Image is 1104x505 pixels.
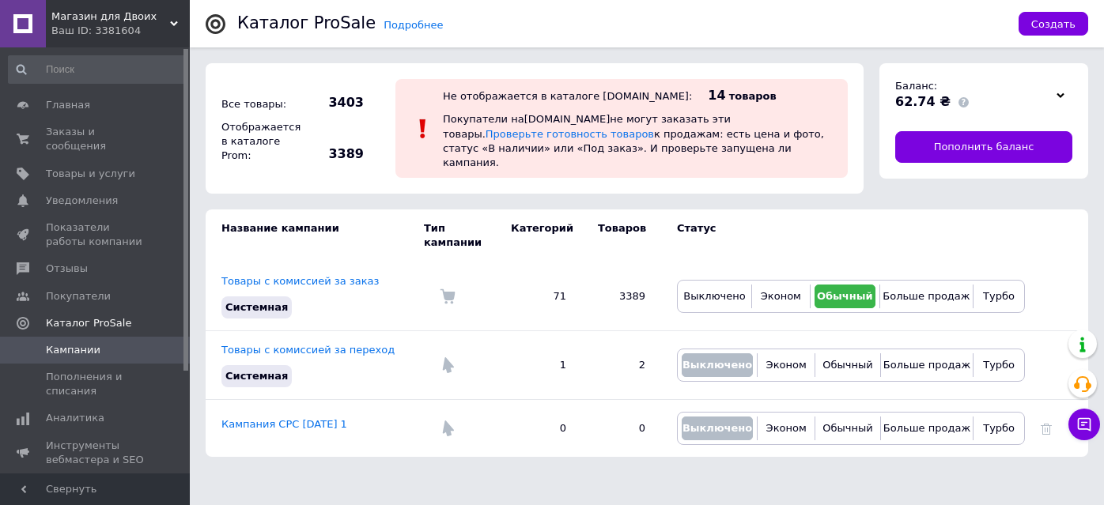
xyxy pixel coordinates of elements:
[708,88,725,103] span: 14
[766,422,807,434] span: Эконом
[440,420,456,436] img: Комиссия за переход
[46,370,146,398] span: Пополнения и списания
[46,98,90,112] span: Главная
[495,400,582,458] td: 0
[443,113,824,168] span: Покупатели на [DOMAIN_NAME] не могут заказать эти товары. к продажам: есть цена и фото, статус «В...
[883,422,970,434] span: Больше продаж
[46,289,111,303] span: Покупатели
[1068,409,1100,440] button: Чат с покупателем
[1031,18,1076,30] span: Создать
[486,128,654,140] a: Проверьте готовность товаров
[815,285,875,308] button: Обычный
[206,209,424,262] td: Название кампании
[895,80,937,92] span: Баланс:
[221,275,379,287] a: Товары с комиссией за заказ
[308,145,364,163] span: 3389
[766,359,807,371] span: Эконом
[682,422,752,434] span: Выключено
[221,344,395,356] a: Товары с комиссией за переход
[221,418,347,430] a: Кампания CPC [DATE] 1
[885,353,969,377] button: Больше продаж
[682,359,752,371] span: Выключено
[884,285,969,308] button: Больше продаж
[682,353,753,377] button: Выключено
[762,416,811,440] button: Эконом
[977,416,1020,440] button: Турбо
[682,285,747,308] button: Выключено
[237,15,376,32] div: Каталог ProSale
[582,330,661,399] td: 2
[983,359,1015,371] span: Турбо
[495,262,582,331] td: 71
[443,90,692,102] div: Не отображается в каталоге [DOMAIN_NAME]:
[756,285,806,308] button: Эконом
[895,94,951,109] span: 62.74 ₴
[46,125,146,153] span: Заказы и сообщения
[822,422,872,434] span: Обычный
[46,411,104,425] span: Аналитика
[51,24,190,38] div: Ваш ID: 3381604
[440,288,456,304] img: Комиссия за заказ
[977,353,1020,377] button: Турбо
[819,353,875,377] button: Обычный
[1019,12,1088,36] button: Создать
[424,209,495,262] td: Тип кампании
[682,416,753,440] button: Выключено
[582,400,661,458] td: 0
[217,116,304,168] div: Отображается в каталоге Prom:
[51,9,170,24] span: Магазин для Двоих
[225,370,288,382] span: Системная
[8,55,187,84] input: Поиск
[819,416,875,440] button: Обычный
[225,301,288,313] span: Системная
[934,140,1034,154] span: Пополнить баланс
[817,290,873,302] span: Обычный
[46,343,100,357] span: Кампании
[822,359,872,371] span: Обычный
[582,262,661,331] td: 3389
[977,285,1020,308] button: Турбо
[308,94,364,111] span: 3403
[46,167,135,181] span: Товары и услуги
[46,220,146,249] span: Показатели работы компании
[46,262,88,276] span: Отзывы
[729,90,777,102] span: товаров
[46,194,118,208] span: Уведомления
[883,359,970,371] span: Больше продаж
[762,353,811,377] button: Эконом
[217,93,304,115] div: Все товары:
[661,209,1025,262] td: Статус
[495,209,582,262] td: Категорий
[411,117,435,141] img: :exclamation:
[883,290,970,302] span: Больше продаж
[761,290,801,302] span: Эконом
[46,439,146,467] span: Инструменты вебмастера и SEO
[983,422,1015,434] span: Турбо
[885,416,969,440] button: Больше продаж
[683,290,745,302] span: Выключено
[46,316,131,330] span: Каталог ProSale
[495,330,582,399] td: 1
[582,209,661,262] td: Товаров
[895,131,1072,163] a: Пополнить баланс
[384,19,443,31] a: Подробнее
[1041,422,1052,434] a: Удалить
[983,290,1015,302] span: Турбо
[440,357,456,373] img: Комиссия за переход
